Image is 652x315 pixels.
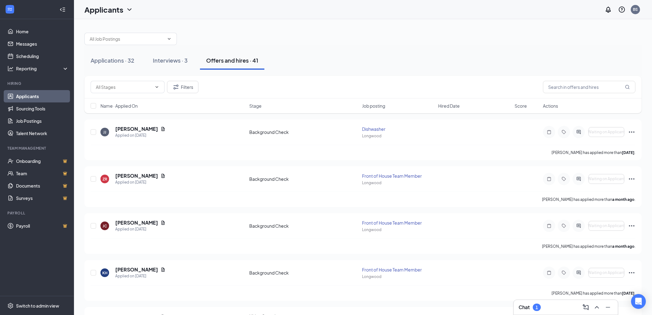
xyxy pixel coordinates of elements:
span: Stage [249,103,262,109]
button: Filter Filters [167,81,198,93]
a: Scheduling [16,50,69,62]
a: Sourcing Tools [16,102,69,115]
div: Payroll [7,210,67,216]
svg: Ellipses [628,128,635,136]
svg: ActiveChat [575,223,582,228]
b: [DATE] [622,150,634,155]
svg: Ellipses [628,269,635,276]
div: Background Check [249,176,358,182]
div: Front of House Team Member [362,220,435,226]
button: Waiting on Applicant [589,221,624,231]
div: Background Check [249,223,358,229]
svg: ActiveChat [575,176,582,181]
svg: Tag [560,176,568,181]
h5: [PERSON_NAME] [115,172,158,179]
div: Open Intercom Messenger [631,294,646,309]
span: Score [515,103,527,109]
svg: Tag [560,223,568,228]
button: ChevronUp [592,302,602,312]
a: SurveysCrown [16,192,69,204]
h5: [PERSON_NAME] [115,266,158,273]
svg: Tag [560,270,568,275]
p: [PERSON_NAME] has applied more than . [552,150,635,155]
div: Dishwasher [362,126,435,132]
div: Applied on [DATE] [115,273,165,279]
a: Applicants [16,90,69,102]
a: OnboardingCrown [16,155,69,167]
a: Job Postings [16,115,69,127]
b: a month ago [612,197,634,202]
b: a month ago [612,244,634,249]
div: Reporting [16,65,69,72]
a: PayrollCrown [16,220,69,232]
div: JJ [103,130,106,135]
div: Longwood [362,133,435,139]
div: Applied on [DATE] [115,226,165,232]
div: Longwood [362,180,435,185]
p: [PERSON_NAME] has applied more than . [552,291,635,296]
h3: Chat [519,304,530,311]
b: [DATE] [622,291,634,296]
input: All Stages [96,84,152,90]
svg: Minimize [604,304,612,311]
a: Messages [16,38,69,50]
svg: Document [161,220,165,225]
svg: ChevronDown [167,36,172,41]
span: Hired Date [438,103,460,109]
div: Offers and hires · 41 [206,56,258,64]
svg: Note [545,130,553,135]
div: BS [633,7,638,12]
div: ZR [103,176,107,182]
svg: ActiveChat [575,270,582,275]
svg: ComposeMessage [582,304,589,311]
svg: QuestionInfo [618,6,626,13]
div: Longwood [362,274,435,279]
svg: Collapse [59,6,66,13]
svg: ChevronUp [593,304,601,311]
svg: Ellipses [628,175,635,183]
svg: Note [545,176,553,181]
span: Waiting on Applicant [588,224,625,228]
div: Background Check [249,270,358,276]
svg: ChevronDown [154,85,159,89]
a: TeamCrown [16,167,69,180]
div: Switch to admin view [16,303,59,309]
span: Actions [543,103,558,109]
h5: [PERSON_NAME] [115,126,158,132]
div: Front of House Team Member [362,267,435,273]
a: Home [16,25,69,38]
input: All Job Postings [90,35,164,42]
p: [PERSON_NAME] has applied more than . [542,244,635,249]
h1: Applicants [84,4,123,15]
h5: [PERSON_NAME] [115,219,158,226]
svg: Analysis [7,65,14,72]
svg: Document [161,173,165,178]
button: Waiting on Applicant [589,127,624,137]
div: Applied on [DATE] [115,179,165,185]
span: Job posting [362,103,385,109]
button: Minimize [603,302,613,312]
svg: ChevronDown [126,6,133,13]
div: Background Check [249,129,358,135]
svg: Document [161,126,165,131]
svg: Notifications [605,6,612,13]
div: Hiring [7,81,67,86]
span: Waiting on Applicant [588,130,625,134]
div: 1 [536,305,538,310]
svg: Document [161,267,165,272]
div: KH [102,270,108,276]
p: [PERSON_NAME] has applied more than . [542,197,635,202]
div: Front of House Team Member [362,173,435,179]
button: Waiting on Applicant [589,268,624,278]
div: JC [103,223,107,229]
svg: WorkstreamLogo [7,6,13,12]
svg: Note [545,223,553,228]
div: Applications · 32 [91,56,134,64]
a: Talent Network [16,127,69,139]
button: ComposeMessage [581,302,591,312]
div: Interviews · 3 [153,56,188,64]
a: DocumentsCrown [16,180,69,192]
span: Name · Applied On [100,103,138,109]
svg: Note [545,270,553,275]
button: Waiting on Applicant [589,174,624,184]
